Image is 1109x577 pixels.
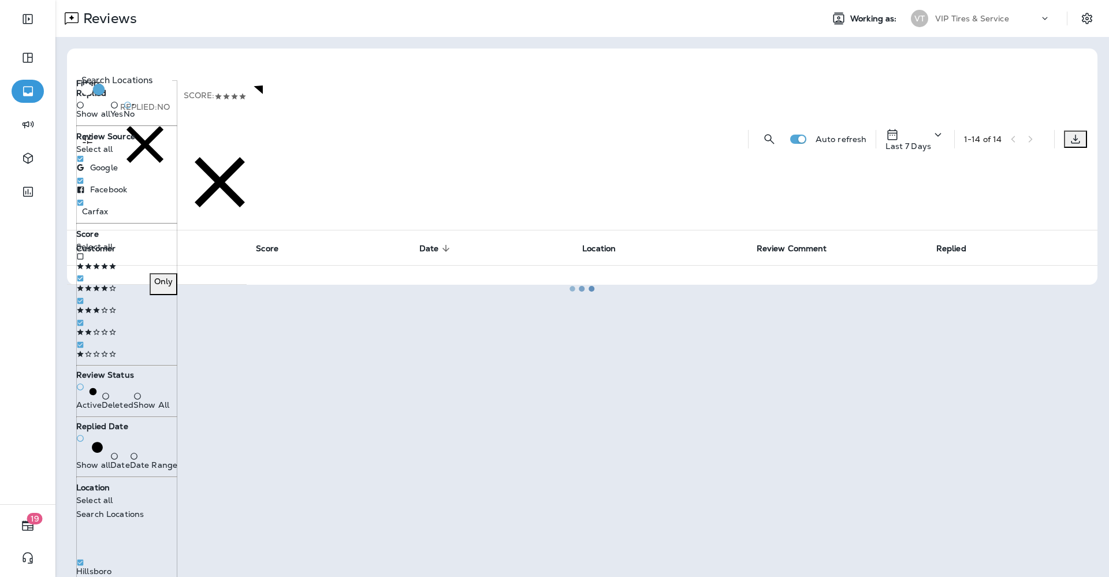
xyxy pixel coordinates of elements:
[76,326,117,337] span: 2 Stars
[76,78,101,88] span: Filters
[76,109,110,119] span: Show all
[76,482,110,493] span: Location
[76,400,102,410] span: Active
[76,567,111,576] p: Hillsboro
[76,421,128,431] span: Replied Date
[76,370,134,380] span: Review Status
[12,514,44,537] button: 19
[150,273,177,295] button: Only
[76,304,117,315] span: 3 Stars
[76,460,110,470] span: Show all
[90,185,127,194] p: Facebook
[82,207,108,216] p: Carfax
[154,277,173,286] p: Only
[76,88,106,98] span: Replied
[124,109,135,119] span: No
[133,400,169,410] span: Show All
[76,229,99,239] span: Score
[110,460,130,470] span: Date
[76,144,177,154] p: Select all
[76,348,117,359] span: 1 Star
[76,242,177,251] p: Select all
[76,496,177,505] p: Select all
[90,163,118,172] p: Google
[102,400,133,410] span: Deleted
[76,260,117,270] span: 5 Stars
[130,460,177,470] span: Date Range
[27,513,43,524] span: 19
[76,131,135,142] span: Review Source
[110,109,123,119] span: Yes
[76,509,144,519] label: Search Locations
[12,8,44,31] button: Expand Sidebar
[76,282,117,292] span: 4 Stars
